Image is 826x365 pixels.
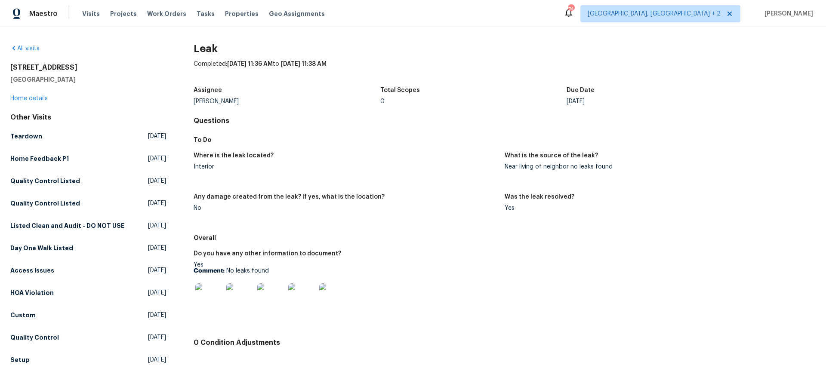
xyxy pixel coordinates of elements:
h5: Home Feedback P1 [10,154,69,163]
span: Maestro [29,9,58,18]
span: [DATE] [148,177,166,185]
h4: Questions [194,117,816,125]
h5: Where is the leak located? [194,153,274,159]
div: Near living of neighbor no leaks found [505,164,809,170]
h2: [STREET_ADDRESS] [10,63,166,72]
span: [DATE] 11:36 AM [227,61,273,67]
span: [DATE] [148,154,166,163]
a: Listed Clean and Audit - DO NOT USE[DATE] [10,218,166,233]
a: Quality Control Listed[DATE] [10,196,166,211]
span: [DATE] [148,132,166,141]
span: [DATE] [148,333,166,342]
a: All visits [10,46,40,52]
h5: Total Scopes [380,87,420,93]
h5: Listed Clean and Audit - DO NOT USE [10,221,124,230]
h5: HOA Violation [10,288,54,297]
span: [DATE] [148,288,166,297]
div: Other Visits [10,113,166,122]
span: Projects [110,9,137,18]
b: Comment: [194,268,225,274]
div: Yes [194,262,498,316]
span: Properties [225,9,259,18]
a: HOA Violation[DATE] [10,285,166,301]
a: Quality Control[DATE] [10,330,166,345]
h5: Assignee [194,87,222,93]
h5: To Do [194,135,816,144]
h4: 0 Condition Adjustments [194,338,816,347]
span: [DATE] [148,199,166,208]
div: 74 [568,5,574,14]
span: [GEOGRAPHIC_DATA], [GEOGRAPHIC_DATA] + 2 [588,9,721,18]
div: Yes [505,205,809,211]
div: [PERSON_NAME] [194,98,380,104]
h5: Quality Control [10,333,59,342]
span: [DATE] [148,356,166,364]
span: [DATE] [148,244,166,252]
h5: [GEOGRAPHIC_DATA] [10,75,166,84]
h5: Teardown [10,132,42,141]
h5: Due Date [567,87,595,93]
p: No leaks found [194,268,498,274]
span: [DATE] [148,311,166,319]
span: Visits [82,9,100,18]
h5: Do you have any other information to document? [194,251,341,257]
h2: Leak [194,44,816,53]
h5: Access Issues [10,266,54,275]
a: Access Issues[DATE] [10,263,166,278]
h5: Any damage created from the leak? If yes, what is the location? [194,194,385,200]
a: Custom[DATE] [10,307,166,323]
div: [DATE] [567,98,753,104]
h5: Setup [10,356,30,364]
span: Geo Assignments [269,9,325,18]
div: 0 [380,98,567,104]
h5: Day One Walk Listed [10,244,73,252]
span: [PERSON_NAME] [761,9,813,18]
h5: What is the source of the leak? [505,153,598,159]
a: Home Feedback P1[DATE] [10,151,166,166]
a: Day One Walk Listed[DATE] [10,240,166,256]
h5: Quality Control Listed [10,199,80,208]
a: Quality Control Listed[DATE] [10,173,166,189]
h5: Quality Control Listed [10,177,80,185]
span: [DATE] [148,221,166,230]
a: Teardown[DATE] [10,129,166,144]
h5: Was the leak resolved? [505,194,574,200]
h5: Custom [10,311,36,319]
a: Home details [10,95,48,101]
div: Completed: to [194,60,816,82]
div: Interior [194,164,498,170]
span: Work Orders [147,9,186,18]
span: [DATE] 11:38 AM [281,61,327,67]
div: No [194,205,498,211]
span: [DATE] [148,266,166,275]
span: Tasks [197,11,215,17]
h5: Overall [194,233,816,242]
